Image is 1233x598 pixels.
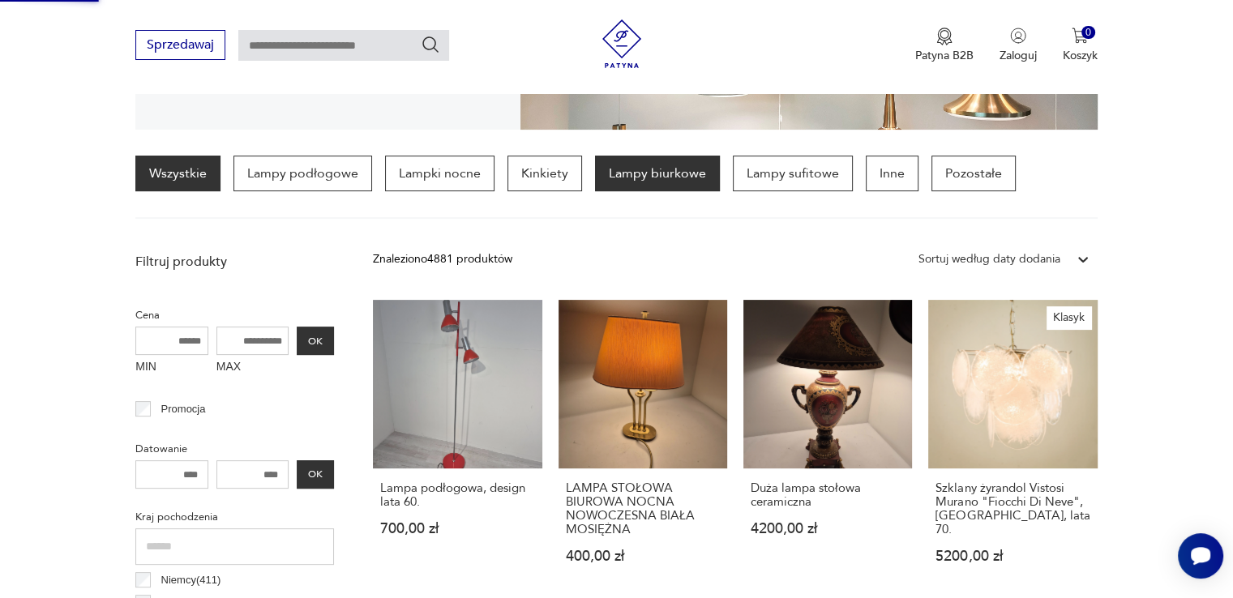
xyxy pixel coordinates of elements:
button: Patyna B2B [915,28,974,63]
button: Sprzedawaj [135,30,225,60]
img: Patyna - sklep z meblami i dekoracjami vintage [597,19,646,68]
h3: Szklany żyrandol Vistosi Murano "Fiocchi Di Neve", [GEOGRAPHIC_DATA], lata 70. [935,481,1090,536]
a: Lampy biurkowe [595,156,720,191]
img: Ikonka użytkownika [1010,28,1026,44]
img: Ikona koszyka [1072,28,1088,44]
p: Koszyk [1063,48,1098,63]
p: Cena [135,306,334,324]
a: Inne [866,156,918,191]
a: Lampy podłogowe [233,156,372,191]
img: Ikona medalu [936,28,953,45]
a: Lampy sufitowe [733,156,853,191]
a: Sprzedawaj [135,41,225,52]
h3: LAMPA STOŁOWA BIUROWA NOCNA NOWOCZESNA BIAŁA MOSIĘŻNA [566,481,720,536]
a: Lampki nocne [385,156,494,191]
button: OK [297,460,334,489]
p: Patyna B2B [915,48,974,63]
button: OK [297,327,334,355]
a: KlasykSzklany żyrandol Vistosi Murano "Fiocchi Di Neve", Włochy, lata 70.Szklany żyrandol Vistosi... [928,300,1097,595]
h3: Lampa podłogowa, design lata 60. [380,481,534,509]
a: Ikona medaluPatyna B2B [915,28,974,63]
button: 0Koszyk [1063,28,1098,63]
label: MIN [135,355,208,381]
p: Promocja [161,400,206,418]
iframe: Smartsupp widget button [1178,533,1223,579]
p: 4200,00 zł [751,522,905,536]
div: Sortuj według daty dodania [918,250,1060,268]
p: Kraj pochodzenia [135,508,334,526]
button: Szukaj [421,35,440,54]
p: Datowanie [135,440,334,458]
div: 0 [1081,26,1095,40]
a: Lampa podłogowa, design lata 60.Lampa podłogowa, design lata 60.700,00 zł [373,300,542,595]
p: 700,00 zł [380,522,534,536]
p: Zaloguj [1000,48,1037,63]
a: Wszystkie [135,156,220,191]
p: Niemcy ( 411 ) [161,571,221,589]
a: Pozostałe [931,156,1016,191]
a: LAMPA STOŁOWA BIUROWA NOCNA NOWOCZESNA BIAŁA MOSIĘŻNALAMPA STOŁOWA BIUROWA NOCNA NOWOCZESNA BIAŁA... [559,300,727,595]
p: 400,00 zł [566,549,720,563]
p: Filtruj produkty [135,253,334,271]
p: 5200,00 zł [935,549,1090,563]
div: Znaleziono 4881 produktów [373,250,512,268]
a: Duża lampa stołowa ceramicznaDuża lampa stołowa ceramiczna4200,00 zł [743,300,912,595]
h3: Duża lampa stołowa ceramiczna [751,481,905,509]
label: MAX [216,355,289,381]
button: Zaloguj [1000,28,1037,63]
a: Kinkiety [507,156,582,191]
